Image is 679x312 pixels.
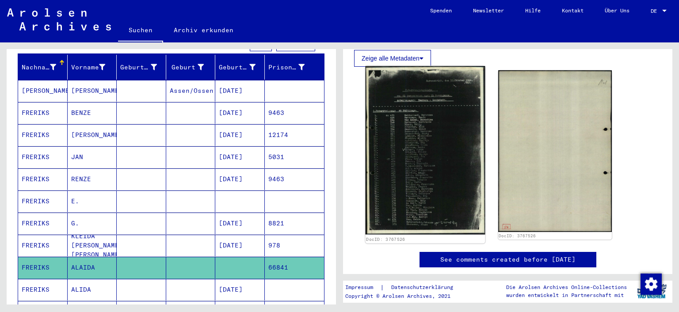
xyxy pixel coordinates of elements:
div: Geburt‏ [170,60,215,74]
mat-cell: ALIDA [68,279,117,301]
mat-cell: [DATE] [215,279,265,301]
mat-cell: [DATE] [215,124,265,146]
mat-cell: FRERIKS [18,124,68,146]
mat-cell: JAN [68,146,117,168]
mat-cell: 9463 [265,168,324,190]
mat-cell: FRERIKS [18,168,68,190]
mat-cell: [DATE] [215,168,265,190]
div: Vorname [71,60,117,74]
button: Zeige alle Metadaten [354,50,431,67]
mat-cell: 8821 [265,213,324,234]
div: | [345,283,464,292]
img: yv_logo.png [635,280,668,302]
div: Geburt‏ [170,63,204,72]
div: Vorname [71,63,106,72]
mat-cell: G. [68,213,117,234]
mat-cell: BENZE [68,102,117,124]
mat-header-cell: Geburtsdatum [215,55,265,80]
div: Prisoner # [268,63,305,72]
mat-cell: [DATE] [215,235,265,256]
div: Nachname [22,63,56,72]
mat-cell: 978 [265,235,324,256]
div: Nachname [22,60,67,74]
mat-cell: 5031 [265,146,324,168]
mat-cell: 9463 [265,102,324,124]
mat-cell: [PERSON_NAME] [18,80,68,102]
mat-cell: [DATE] [215,80,265,102]
mat-cell: FRERIKS [18,102,68,124]
mat-cell: FRERIKS [18,235,68,256]
mat-cell: [DATE] [215,146,265,168]
mat-cell: Assen/Ossen [166,80,216,102]
mat-cell: ALAIDA [68,257,117,278]
img: Arolsen_neg.svg [7,8,111,30]
mat-cell: [DATE] [215,213,265,234]
div: Prisoner # [268,60,316,74]
mat-cell: FRERIKS [18,190,68,212]
mat-cell: E. [68,190,117,212]
mat-header-cell: Nachname [18,55,68,80]
p: Die Arolsen Archives Online-Collections [506,283,627,291]
div: Geburtsdatum [219,63,256,72]
p: wurden entwickelt in Partnerschaft mit [506,291,627,299]
mat-header-cell: Vorname [68,55,117,80]
mat-header-cell: Geburtsname [117,55,166,80]
mat-cell: [DATE] [215,102,265,124]
a: See comments created before [DATE] [440,255,576,264]
mat-header-cell: Geburt‏ [166,55,216,80]
mat-cell: FRERIKS [18,257,68,278]
p: Copyright © Arolsen Archives, 2021 [345,292,464,300]
mat-cell: 12174 [265,124,324,146]
div: Geburtsname [120,63,157,72]
img: 001.jpg [366,66,485,235]
img: 002.jpg [498,70,612,232]
mat-cell: FRERIKS [18,213,68,234]
mat-cell: RENZE [68,168,117,190]
a: DocID: 3767526 [366,237,405,242]
div: Geburtsname [120,60,168,74]
a: Archiv erkunden [163,19,244,41]
mat-cell: [PERSON_NAME] [68,124,117,146]
mat-cell: FRERIKS [18,146,68,168]
mat-header-cell: Prisoner # [265,55,324,80]
a: Suchen [118,19,163,42]
a: DocID: 3767526 [499,233,536,238]
img: Zustimmung ändern [641,274,662,295]
a: Impressum [345,283,380,292]
a: Datenschutzerklärung [384,283,464,292]
mat-cell: FRERIKS [18,279,68,301]
mat-cell: [PERSON_NAME] [68,80,117,102]
mat-cell: 66841 [265,257,324,278]
mat-cell: KLEIDA [PERSON_NAME]. [PERSON_NAME] [68,235,117,256]
span: DE [651,8,660,14]
div: Geburtsdatum [219,60,267,74]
